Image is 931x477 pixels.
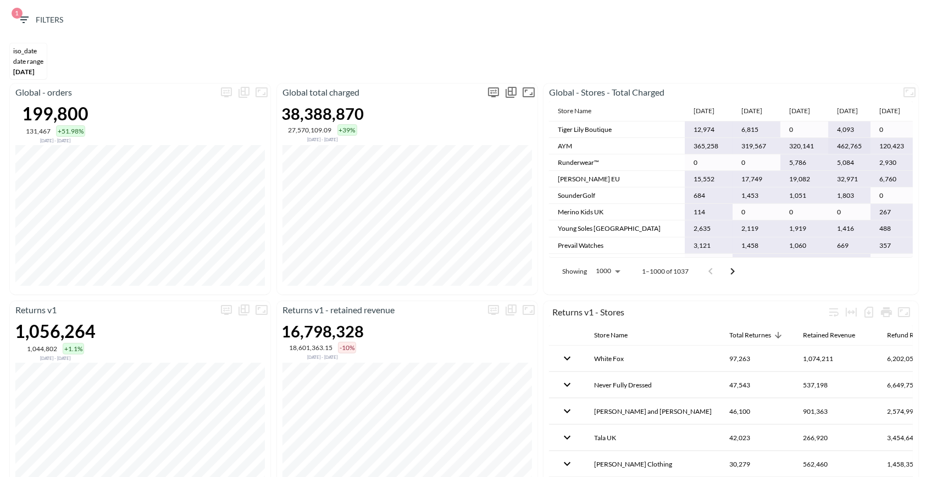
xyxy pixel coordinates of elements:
p: Global - orders [10,86,218,99]
td: 0 [780,121,828,138]
th: White Fox [585,346,721,371]
span: Display settings [485,84,502,101]
td: 0 [828,204,871,220]
div: Print [878,303,895,321]
div: 27,570,109.09 [289,126,332,134]
td: 2,930 [871,154,913,171]
td: 2,635 [685,220,733,237]
span: Display settings [485,301,502,319]
div: Number of rows selected for download: 471 [860,303,878,321]
th: 46,100 [721,398,794,424]
div: DATE RANGE [13,57,43,65]
p: Global - Stores - Total Charged [544,86,901,99]
div: Show chart as table [502,301,520,319]
span: [DATE] [13,68,35,76]
th: [DATE] [828,101,871,121]
th: Blakely Clothing [585,451,721,477]
td: 17,749 [733,171,780,187]
td: 488 [871,220,913,237]
button: expand row [558,375,577,394]
p: Returns v1 [10,303,218,317]
div: Compared to Nov 19, 2024 - Apr 01, 2025 [281,136,364,142]
th: [DATE] [780,101,828,121]
button: expand row [558,349,577,368]
td: 684 [685,187,733,204]
button: Go to next page [722,260,744,282]
div: 131,467 [26,127,51,135]
td: 0 [871,254,913,270]
td: Runderwear™ [549,154,685,171]
td: 3,121 [685,237,733,254]
th: 562,460 [794,451,878,477]
td: 0 [733,154,780,171]
button: Fullscreen [520,84,537,101]
td: 12,974 [685,121,733,138]
p: Showing [562,267,587,276]
div: Store Name [594,329,628,342]
div: +39% [337,124,357,136]
div: Show chart as table [235,84,253,101]
td: 319,567 [733,138,780,154]
p: Global total charged [277,86,485,99]
td: 0 [733,204,780,220]
td: 0 [780,204,828,220]
div: +51.98% [56,125,85,137]
td: 114 [685,204,733,220]
button: Fullscreen [901,84,918,101]
div: Returns v1 - Stores [552,307,825,317]
div: 199,800 [23,103,89,124]
span: Retained Revenue [803,329,869,342]
td: 1,453 [733,187,780,204]
td: 15,552 [685,171,733,187]
button: more [485,84,502,101]
div: iso_date [13,47,43,55]
td: 36,852 [828,254,871,270]
div: 38,388,870 [281,104,364,123]
td: Prevail Watches [549,237,685,254]
td: Nordik Recovery [549,254,685,270]
button: Fullscreen [253,301,270,319]
button: Fullscreen [895,303,913,321]
td: SounderGolf [549,187,685,204]
div: -10% [338,342,356,353]
td: Young Soles [GEOGRAPHIC_DATA] [549,220,685,237]
button: more [218,301,235,319]
th: 266,920 [794,425,878,451]
div: Total Returnes [729,329,771,342]
th: 901,363 [794,398,878,424]
div: +1.1% [63,343,84,354]
div: 16,798,328 [281,321,364,341]
div: Compared to Nov 19, 2024 - Apr 01, 2025 [281,353,364,360]
td: Merino Kids UK [549,204,685,220]
td: 6,815 [733,121,780,138]
td: 1,416 [828,220,871,237]
button: expand row [558,428,577,447]
td: 2,119 [733,220,780,237]
th: [DATE] [871,101,913,121]
div: Show chart as table [235,301,253,319]
td: 4,093 [828,121,871,138]
td: 365,258 [685,138,733,154]
th: 30,279 [721,451,794,477]
td: 19,082 [780,171,828,187]
th: 1,074,211 [794,346,878,371]
td: 0 [685,254,733,270]
button: Fullscreen [520,301,537,319]
button: more [485,301,502,319]
th: Store Name [549,101,685,121]
p: Returns v1 - retained revenue [277,303,485,317]
div: 1,044,802 [27,345,57,353]
div: Wrap text [825,303,843,321]
div: Compared to Nov 19, 2024 - Apr 01, 2025 [23,137,89,143]
th: Lucy and Yak [585,398,721,424]
span: Filters [17,13,63,27]
div: 18,601,363.15 [289,343,332,352]
p: 1–1000 of 1037 [642,267,689,276]
td: 1,919 [780,220,828,237]
td: Tiger Lily Boutique [549,121,685,138]
th: Never Fully Dressed [585,372,721,398]
td: 462,765 [828,138,871,154]
th: [DATE] [733,101,780,121]
th: 97,263 [721,346,794,371]
span: Display settings [218,84,235,101]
